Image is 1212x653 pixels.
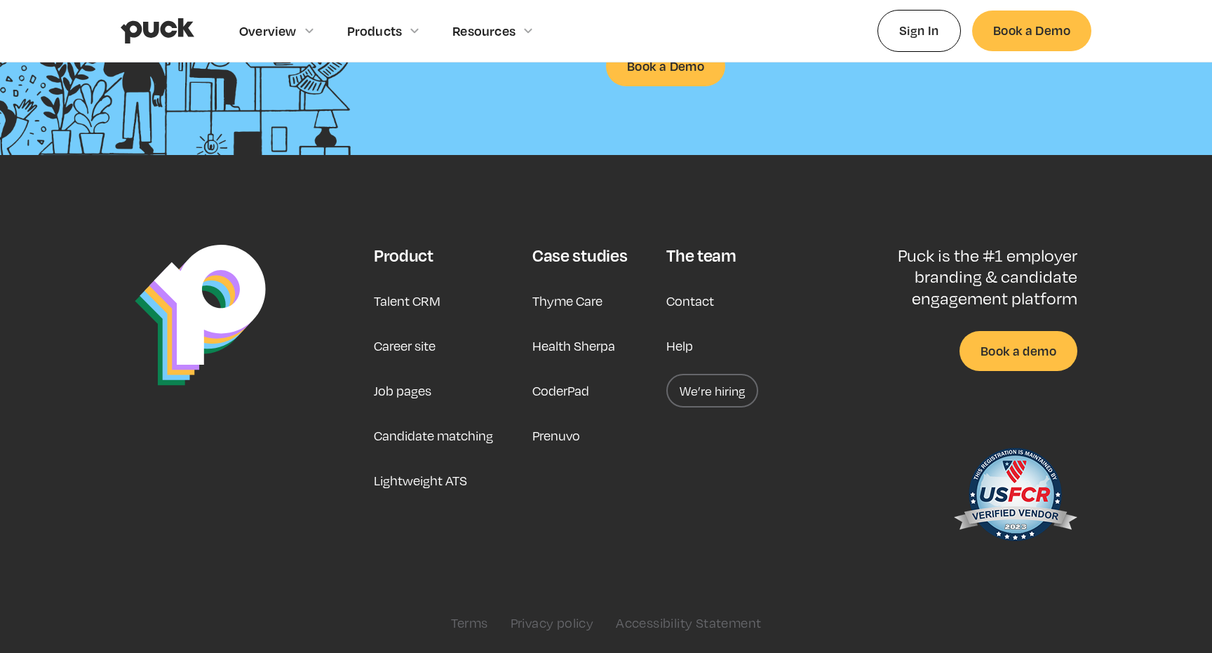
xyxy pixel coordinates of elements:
a: Career site [374,329,436,363]
img: Puck Logo [135,245,266,386]
a: CoderPad [532,374,589,408]
a: Help [666,329,693,363]
a: We’re hiring [666,374,758,408]
div: Product [374,245,433,266]
a: Job pages [374,374,431,408]
a: Health Sherpa [532,329,615,363]
a: Talent CRM [374,284,440,318]
a: Candidate matching [374,419,493,452]
a: Book a demo [959,331,1077,371]
div: The team [666,245,736,266]
div: Products [347,23,403,39]
div: Overview [239,23,297,39]
a: Terms [451,615,488,631]
div: Case studies [532,245,627,266]
a: Thyme Care [532,284,602,318]
a: Sign In [877,10,961,51]
div: Resources [452,23,516,39]
a: Privacy policy [511,615,594,631]
a: Contact [666,284,714,318]
a: Prenuvo [532,419,580,452]
a: Lightweight ATS [374,464,467,497]
img: US Federal Contractor Registration System for Award Management Verified Vendor Seal [952,441,1077,553]
a: Book a Demo [606,46,725,86]
a: Accessibility Statement [616,615,761,631]
p: Puck is the #1 employer branding & candidate engagement platform [852,245,1077,309]
a: Book a Demo [972,11,1091,51]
